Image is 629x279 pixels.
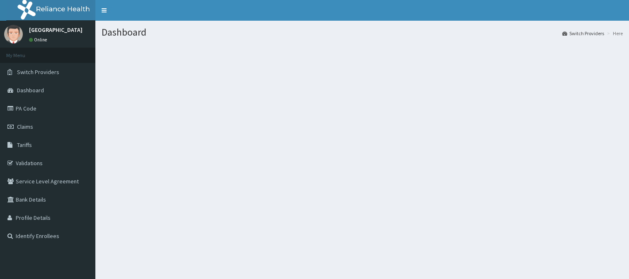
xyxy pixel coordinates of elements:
[562,30,604,37] a: Switch Providers
[17,68,59,76] span: Switch Providers
[605,30,623,37] li: Here
[29,27,83,33] p: [GEOGRAPHIC_DATA]
[29,37,49,43] a: Online
[17,123,33,130] span: Claims
[102,27,623,38] h1: Dashboard
[17,141,32,149] span: Tariffs
[17,87,44,94] span: Dashboard
[4,25,23,43] img: User Image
